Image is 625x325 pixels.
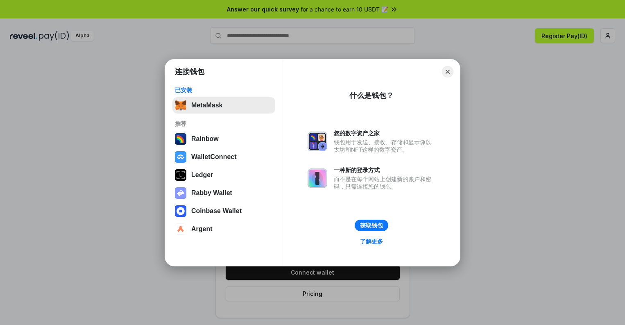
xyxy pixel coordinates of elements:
img: svg+xml,%3Csvg%20width%3D%2228%22%20height%3D%2228%22%20viewBox%3D%220%200%2028%2028%22%20fill%3D... [175,151,186,163]
button: Coinbase Wallet [172,203,275,219]
div: Rabby Wallet [191,189,232,197]
div: Argent [191,225,213,233]
div: 您的数字资产之家 [334,130,435,137]
div: 什么是钱包？ [349,91,394,100]
a: 了解更多 [355,236,388,247]
div: Coinbase Wallet [191,207,242,215]
button: Argent [172,221,275,237]
div: 了解更多 [360,238,383,245]
button: MetaMask [172,97,275,114]
img: svg+xml,%3Csvg%20xmlns%3D%22http%3A%2F%2Fwww.w3.org%2F2000%2Fsvg%22%20width%3D%2228%22%20height%3... [175,169,186,181]
button: Rabby Wallet [172,185,275,201]
div: MetaMask [191,102,222,109]
div: 钱包用于发送、接收、存储和显示像以太坊和NFT这样的数字资产。 [334,139,435,153]
img: svg+xml,%3Csvg%20xmlns%3D%22http%3A%2F%2Fwww.w3.org%2F2000%2Fsvg%22%20fill%3D%22none%22%20viewBox... [175,187,186,199]
h1: 连接钱包 [175,67,204,77]
button: WalletConnect [172,149,275,165]
img: svg+xml,%3Csvg%20width%3D%2228%22%20height%3D%2228%22%20viewBox%3D%220%200%2028%2028%22%20fill%3D... [175,223,186,235]
button: Close [442,66,453,77]
div: WalletConnect [191,153,237,161]
img: svg+xml,%3Csvg%20width%3D%22120%22%20height%3D%22120%22%20viewBox%3D%220%200%20120%20120%22%20fil... [175,133,186,145]
button: 获取钱包 [355,220,388,231]
div: 已安装 [175,86,273,94]
img: svg+xml,%3Csvg%20fill%3D%22none%22%20height%3D%2233%22%20viewBox%3D%220%200%2035%2033%22%20width%... [175,100,186,111]
img: svg+xml,%3Csvg%20xmlns%3D%22http%3A%2F%2Fwww.w3.org%2F2000%2Fsvg%22%20fill%3D%22none%22%20viewBox... [308,168,327,188]
div: 而不是在每个网站上创建新的账户和密码，只需连接您的钱包。 [334,175,435,190]
div: Rainbow [191,135,219,143]
div: 获取钱包 [360,222,383,229]
button: Rainbow [172,131,275,147]
img: svg+xml,%3Csvg%20width%3D%2228%22%20height%3D%2228%22%20viewBox%3D%220%200%2028%2028%22%20fill%3D... [175,205,186,217]
div: 一种新的登录方式 [334,166,435,174]
button: Ledger [172,167,275,183]
div: 推荐 [175,120,273,127]
img: svg+xml,%3Csvg%20xmlns%3D%22http%3A%2F%2Fwww.w3.org%2F2000%2Fsvg%22%20fill%3D%22none%22%20viewBox... [308,132,327,151]
div: Ledger [191,171,213,179]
